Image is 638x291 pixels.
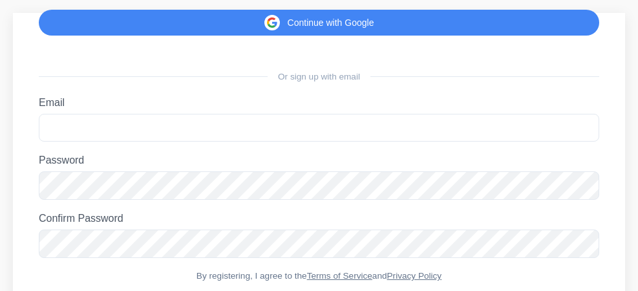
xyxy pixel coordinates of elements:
div: By registering, I agree to the and [39,271,599,281]
label: Confirm Password [39,213,599,224]
button: Continue with Google [39,10,599,36]
div: Or sign up with email [39,72,599,81]
a: Privacy Policy [387,271,442,281]
label: Email [39,97,599,109]
label: Password [39,155,599,166]
a: Terms of Service [307,271,372,281]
